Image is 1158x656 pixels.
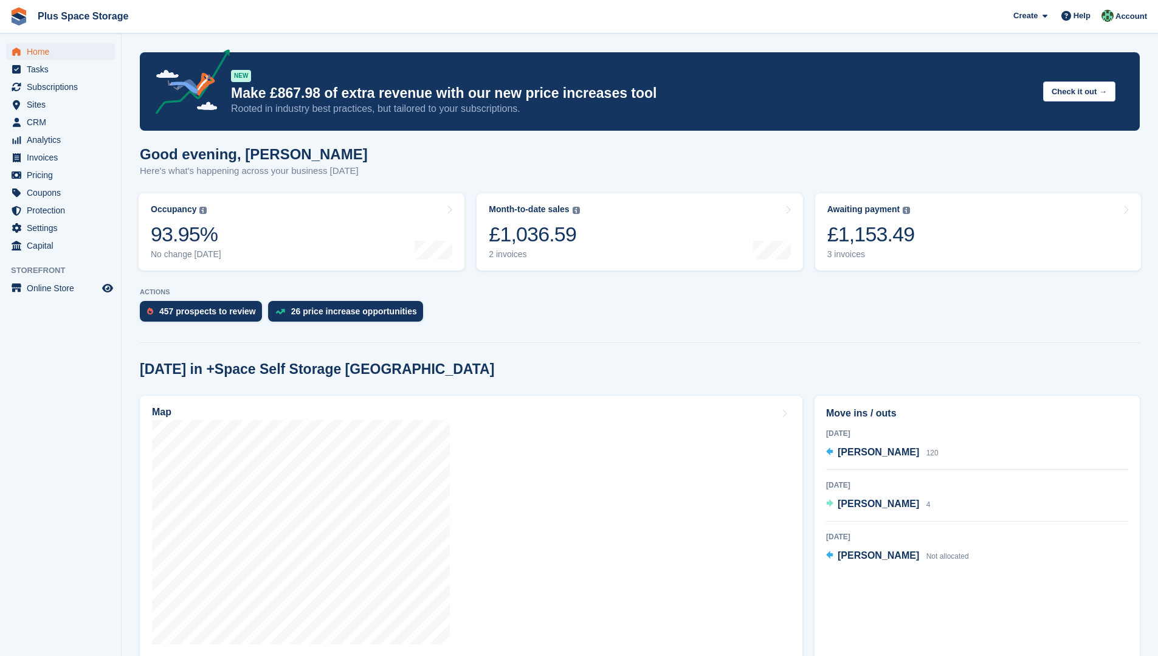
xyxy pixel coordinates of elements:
[27,202,100,219] span: Protection
[838,550,919,561] span: [PERSON_NAME]
[6,237,115,254] a: menu
[826,497,930,513] a: [PERSON_NAME] 4
[140,146,368,162] h1: Good evening, [PERSON_NAME]
[140,164,368,178] p: Here's what's happening across your business [DATE]
[1074,10,1091,22] span: Help
[6,167,115,184] a: menu
[159,306,256,316] div: 457 prospects to review
[27,114,100,131] span: CRM
[6,96,115,113] a: menu
[151,204,196,215] div: Occupancy
[827,249,915,260] div: 3 invoices
[140,361,494,378] h2: [DATE] in +Space Self Storage [GEOGRAPHIC_DATA]
[6,149,115,166] a: menu
[827,222,915,247] div: £1,153.49
[199,207,207,214] img: icon-info-grey-7440780725fd019a000dd9b08b2336e03edf1995a4989e88bcd33f0948082b44.svg
[27,43,100,60] span: Home
[489,204,569,215] div: Month-to-date sales
[1013,10,1038,22] span: Create
[489,249,579,260] div: 2 invoices
[826,531,1128,542] div: [DATE]
[6,131,115,148] a: menu
[6,184,115,201] a: menu
[6,43,115,60] a: menu
[6,61,115,78] a: menu
[838,447,919,457] span: [PERSON_NAME]
[27,237,100,254] span: Capital
[1101,10,1114,22] img: Karolis Stasinskas
[140,288,1140,296] p: ACTIONS
[6,78,115,95] a: menu
[1043,81,1115,102] button: Check it out →
[477,193,802,271] a: Month-to-date sales £1,036.59 2 invoices
[231,85,1033,102] p: Make £867.98 of extra revenue with our new price increases tool
[826,480,1128,491] div: [DATE]
[926,500,931,509] span: 4
[147,308,153,315] img: prospect-51fa495bee0391a8d652442698ab0144808aea92771e9ea1ae160a38d050c398.svg
[6,114,115,131] a: menu
[926,552,969,561] span: Not allocated
[27,184,100,201] span: Coupons
[27,219,100,237] span: Settings
[151,222,221,247] div: 93.95%
[140,301,268,328] a: 457 prospects to review
[100,281,115,295] a: Preview store
[6,202,115,219] a: menu
[10,7,28,26] img: stora-icon-8386f47178a22dfd0bd8f6a31ec36ba5ce8667c1dd55bd0f319d3a0aa187defe.svg
[573,207,580,214] img: icon-info-grey-7440780725fd019a000dd9b08b2336e03edf1995a4989e88bcd33f0948082b44.svg
[903,207,910,214] img: icon-info-grey-7440780725fd019a000dd9b08b2336e03edf1995a4989e88bcd33f0948082b44.svg
[139,193,464,271] a: Occupancy 93.95% No change [DATE]
[11,264,121,277] span: Storefront
[152,407,171,418] h2: Map
[151,249,221,260] div: No change [DATE]
[27,78,100,95] span: Subscriptions
[6,280,115,297] a: menu
[27,131,100,148] span: Analytics
[231,102,1033,116] p: Rooted in industry best practices, but tailored to your subscriptions.
[489,222,579,247] div: £1,036.59
[27,167,100,184] span: Pricing
[33,6,133,26] a: Plus Space Storage
[27,96,100,113] span: Sites
[926,449,939,457] span: 120
[826,445,939,461] a: [PERSON_NAME] 120
[1115,10,1147,22] span: Account
[826,428,1128,439] div: [DATE]
[275,309,285,314] img: price_increase_opportunities-93ffe204e8149a01c8c9dc8f82e8f89637d9d84a8eef4429ea346261dce0b2c0.svg
[815,193,1141,271] a: Awaiting payment £1,153.49 3 invoices
[27,61,100,78] span: Tasks
[231,70,251,82] div: NEW
[838,499,919,509] span: [PERSON_NAME]
[145,49,230,119] img: price-adjustments-announcement-icon-8257ccfd72463d97f412b2fc003d46551f7dbcb40ab6d574587a9cd5c0d94...
[291,306,417,316] div: 26 price increase opportunities
[27,149,100,166] span: Invoices
[268,301,429,328] a: 26 price increase opportunities
[6,219,115,237] a: menu
[826,548,969,564] a: [PERSON_NAME] Not allocated
[27,280,100,297] span: Online Store
[827,204,900,215] div: Awaiting payment
[826,406,1128,421] h2: Move ins / outs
